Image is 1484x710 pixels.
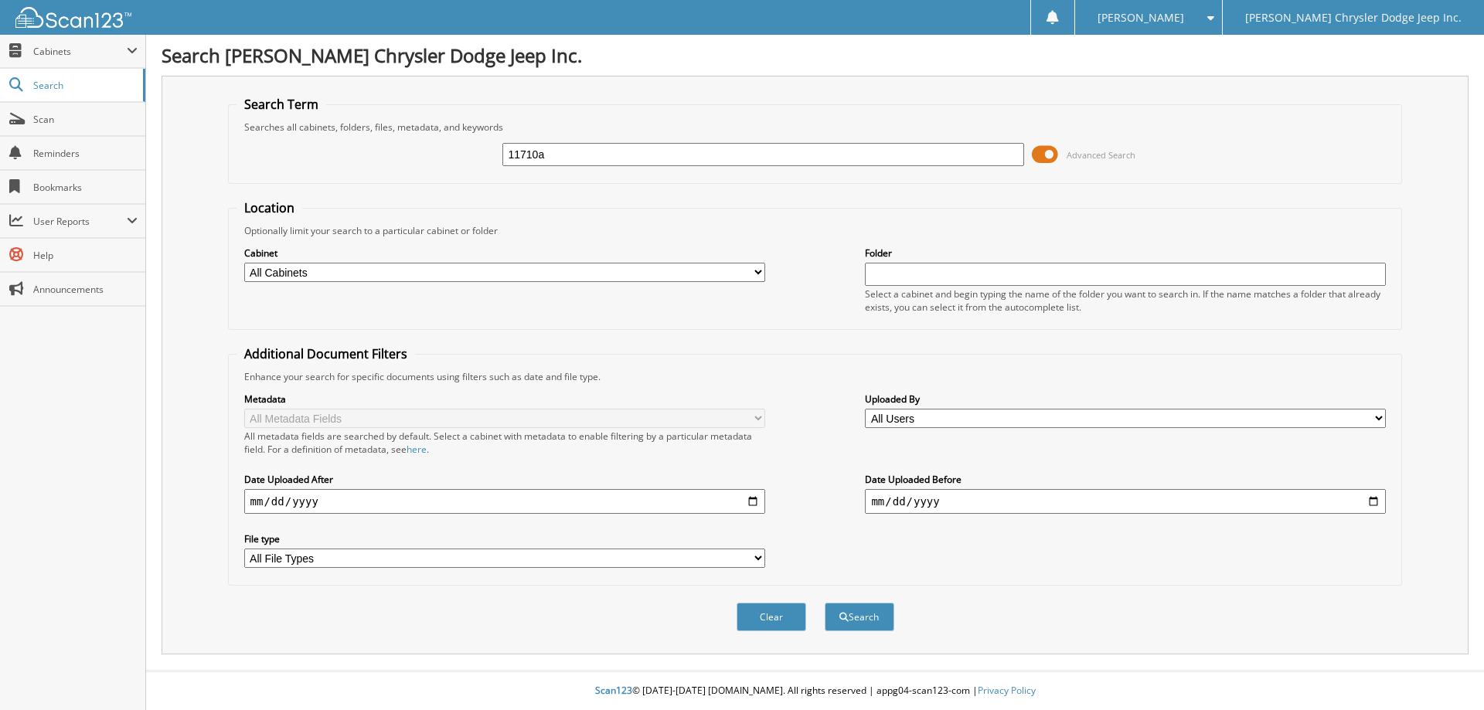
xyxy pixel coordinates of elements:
span: Bookmarks [33,181,138,194]
label: Date Uploaded Before [865,473,1386,486]
span: [PERSON_NAME] Chrysler Dodge Jeep Inc. [1245,13,1462,22]
span: [PERSON_NAME] [1098,13,1184,22]
span: Help [33,249,138,262]
div: Enhance your search for specific documents using filters such as date and file type. [237,370,1394,383]
div: Optionally limit your search to a particular cabinet or folder [237,224,1394,237]
label: Uploaded By [865,392,1386,406]
span: Reminders [33,147,138,160]
label: File type [244,532,765,545]
label: Folder [865,246,1386,260]
span: Scan [33,113,138,126]
a: Privacy Policy [978,684,1036,697]
legend: Location [237,199,302,216]
iframe: Chat Widget [1407,636,1484,710]
legend: Search Term [237,96,326,113]
label: Date Uploaded After [244,473,765,486]
span: Scan123 [595,684,632,697]
label: Metadata [244,392,765,406]
legend: Additional Document Filters [237,345,415,362]
div: Select a cabinet and begin typing the name of the folder you want to search in. If the name match... [865,287,1386,314]
span: Search [33,79,135,92]
div: © [DATE]-[DATE] [DOMAIN_NAME]. All rights reserved | appg04-scan123-com | [146,672,1484,710]
button: Clear [737,603,806,631]
input: start [244,489,765,514]
span: Cabinets [33,45,127,58]
img: scan123-logo-white.svg [15,7,131,28]
a: here [407,443,427,456]
span: Advanced Search [1067,149,1135,161]
div: All metadata fields are searched by default. Select a cabinet with metadata to enable filtering b... [244,430,765,456]
span: User Reports [33,215,127,228]
input: end [865,489,1386,514]
span: Announcements [33,283,138,296]
button: Search [825,603,894,631]
label: Cabinet [244,246,765,260]
h1: Search [PERSON_NAME] Chrysler Dodge Jeep Inc. [162,42,1469,68]
div: Searches all cabinets, folders, files, metadata, and keywords [237,121,1394,134]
